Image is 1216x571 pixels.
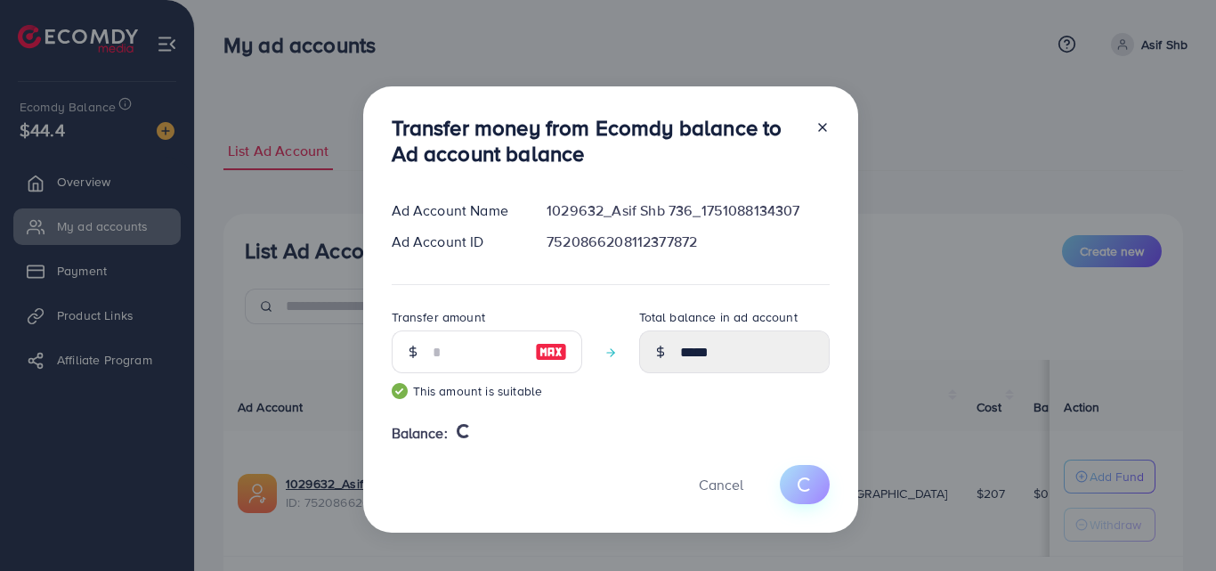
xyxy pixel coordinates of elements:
[392,382,582,400] small: This amount is suitable
[677,465,766,503] button: Cancel
[1140,491,1203,558] iframe: Chat
[392,308,485,326] label: Transfer amount
[532,200,843,221] div: 1029632_Asif Shb 736_1751088134307
[377,200,533,221] div: Ad Account Name
[392,383,408,399] img: guide
[532,232,843,252] div: 7520866208112377872
[639,308,798,326] label: Total balance in ad account
[377,232,533,252] div: Ad Account ID
[535,341,567,363] img: image
[392,423,448,444] span: Balance:
[392,115,801,167] h3: Transfer money from Ecomdy balance to Ad account balance
[699,475,743,494] span: Cancel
